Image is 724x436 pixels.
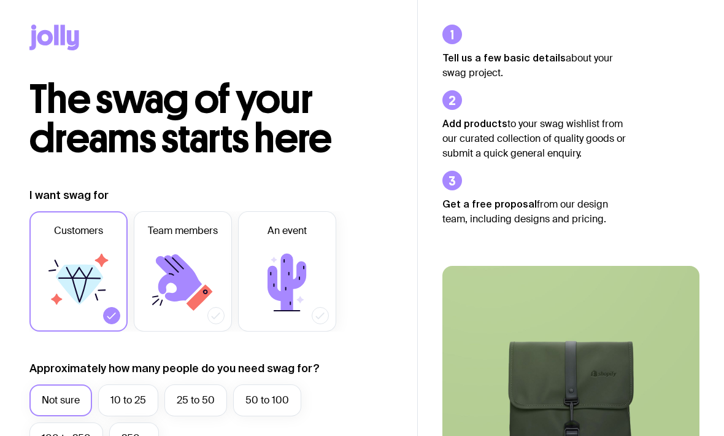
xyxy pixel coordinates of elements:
p: from our design team, including designs and pricing. [442,197,626,227]
label: I want swag for [29,188,109,203]
p: about your swag project. [442,50,626,80]
span: An event [268,224,307,238]
strong: Add products [442,118,507,129]
strong: Get a free proposal [442,198,537,209]
p: to your swag wishlist from our curated collection of quality goods or submit a quick general enqu... [442,116,626,161]
span: Team members [148,224,218,238]
label: 10 to 25 [98,384,158,416]
label: Not sure [29,384,92,416]
span: The swag of your dreams starts here [29,75,332,163]
span: Customers [54,224,103,238]
strong: Tell us a few basic details [442,52,566,63]
label: Approximately how many people do you need swag for? [29,361,320,376]
label: 50 to 100 [233,384,301,416]
label: 25 to 50 [164,384,227,416]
